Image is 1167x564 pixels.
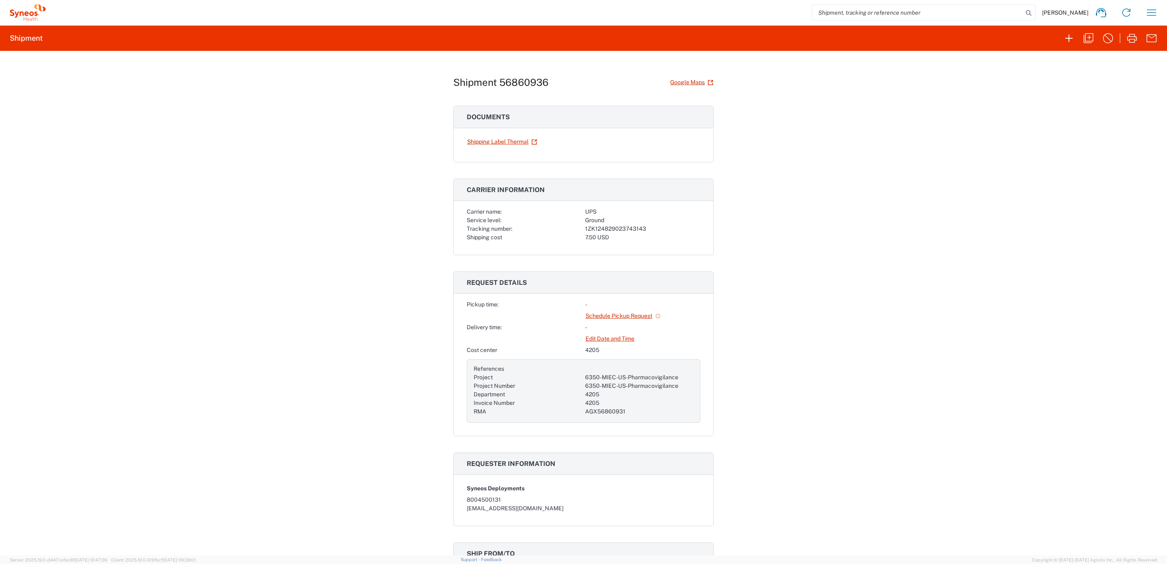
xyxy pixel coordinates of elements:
div: - [585,300,700,309]
a: Schedule Pickup Request [585,309,661,323]
div: 1ZK124829023743143 [585,225,700,233]
div: Department [474,390,582,399]
div: Ground [585,216,700,225]
div: Project [474,373,582,382]
div: RMA [474,407,582,416]
span: Cost center [467,347,497,353]
div: 6350-MIEC-US-Pharmacovigilance [585,382,693,390]
span: Syneos Deployments [467,484,524,493]
span: Copyright © [DATE]-[DATE] Agistix Inc., All Rights Reserved [1032,556,1157,564]
a: Feedback [481,557,502,562]
div: [EMAIL_ADDRESS][DOMAIN_NAME] [467,504,700,513]
span: References [474,365,504,372]
div: - [585,323,700,332]
span: Shipping cost [467,234,502,240]
a: Support [461,557,481,562]
span: Requester information [467,460,555,468]
div: 4205 [585,346,700,354]
span: Documents [467,113,510,121]
div: Invoice Number [474,399,582,407]
h1: Shipment 56860936 [453,77,549,88]
span: Service level: [467,217,501,223]
div: 8004500131 [467,496,700,504]
a: Edit Date and Time [585,332,635,346]
span: Server: 2025.19.0-d447cefac8f [10,557,107,562]
span: Ship from/to [467,550,515,557]
span: Request details [467,279,527,286]
span: Tracking number: [467,225,512,232]
h2: Shipment [10,33,43,43]
span: Client: 2025.19.0-129fbcf [111,557,196,562]
div: 6350-MIEC-US-Pharmacovigilance [585,373,693,382]
span: [PERSON_NAME] [1042,9,1088,16]
div: 4205 [585,399,693,407]
span: Carrier information [467,186,545,194]
div: AGX56860931 [585,407,693,416]
span: Carrier name: [467,208,502,215]
div: UPS [585,208,700,216]
a: Shipping Label Thermal [467,135,538,149]
span: Delivery time: [467,324,502,330]
input: Shipment, tracking or reference number [812,5,1023,20]
div: 7.50 USD [585,233,700,242]
div: Project Number [474,382,582,390]
span: [DATE] 09:39:01 [163,557,196,562]
span: [DATE] 10:47:06 [74,557,107,562]
a: Google Maps [670,75,714,90]
span: Pickup time: [467,301,498,308]
div: 4205 [585,390,693,399]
